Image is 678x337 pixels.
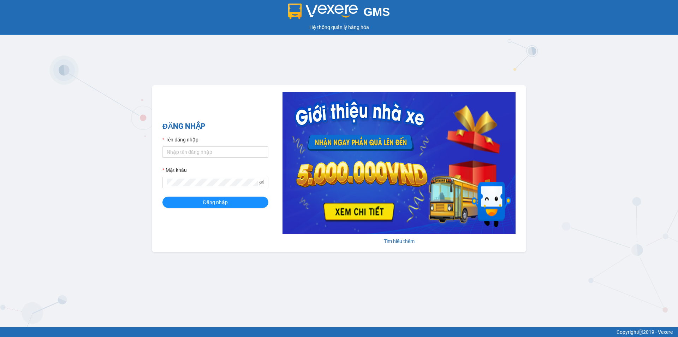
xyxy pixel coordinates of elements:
label: Mật khẩu [162,166,187,174]
span: Đăng nhập [203,198,228,206]
span: copyright [638,330,643,335]
span: eye-invisible [259,180,264,185]
img: logo 2 [288,4,358,19]
h2: ĐĂNG NHẬP [162,121,268,132]
div: Copyright 2019 - Vexere [5,328,673,336]
img: banner-0 [282,92,516,234]
input: Mật khẩu [167,179,258,186]
div: Tìm hiểu thêm [282,237,516,245]
label: Tên đăng nhập [162,136,198,144]
div: Hệ thống quản lý hàng hóa [2,23,676,31]
span: GMS [363,5,390,18]
input: Tên đăng nhập [162,146,268,158]
a: GMS [288,11,390,16]
button: Đăng nhập [162,197,268,208]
